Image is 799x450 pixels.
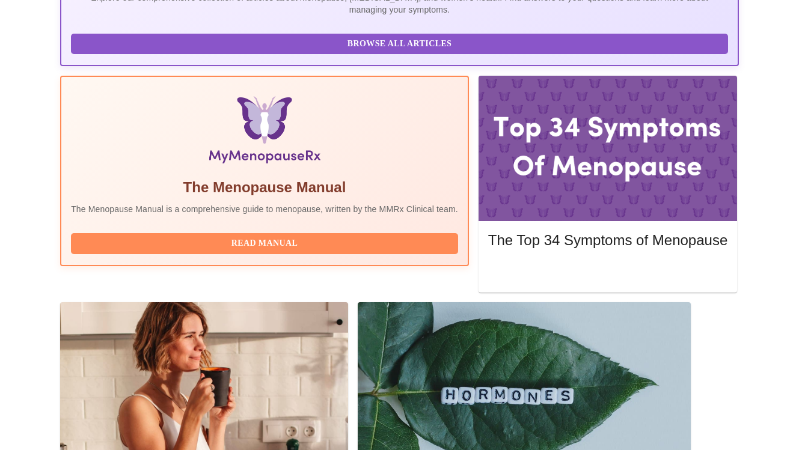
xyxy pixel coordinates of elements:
img: Menopause Manual [132,96,396,168]
span: Read More [500,264,715,279]
span: Browse All Articles [83,37,716,52]
h5: The Top 34 Symptoms of Menopause [488,231,727,250]
h5: The Menopause Manual [71,178,458,197]
button: Read More [488,261,727,282]
a: Read Manual [71,237,461,248]
button: Read Manual [71,233,458,254]
button: Browse All Articles [71,34,728,55]
span: Read Manual [83,236,446,251]
p: The Menopause Manual is a comprehensive guide to menopause, written by the MMRx Clinical team. [71,203,458,215]
a: Browse All Articles [71,38,731,48]
a: Read More [488,266,730,276]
